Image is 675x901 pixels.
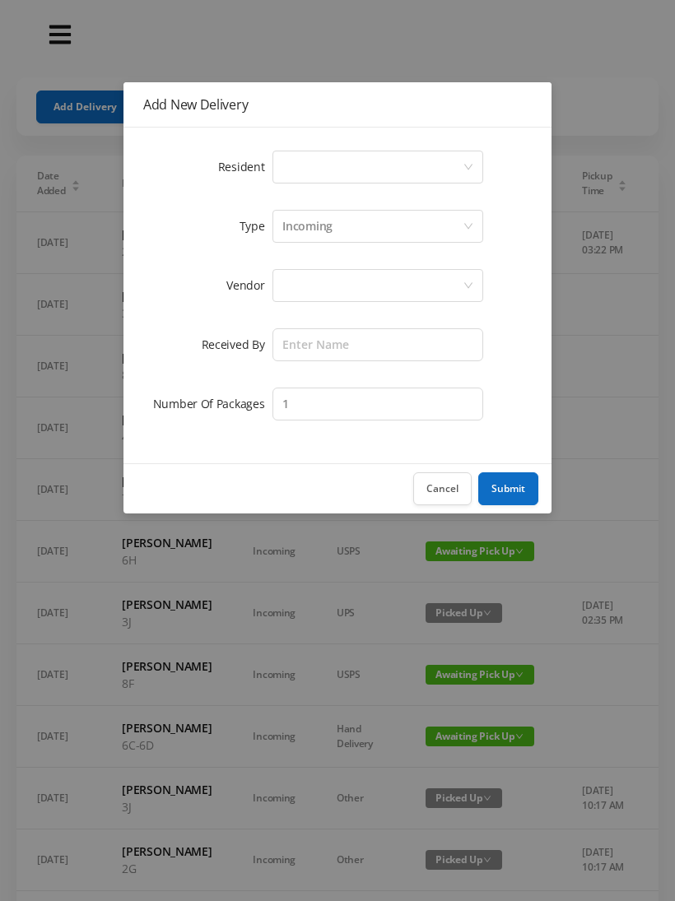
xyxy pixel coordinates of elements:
[413,472,472,505] button: Cancel
[463,221,473,233] i: icon: down
[202,337,273,352] label: Received By
[272,328,483,361] input: Enter Name
[240,218,273,234] label: Type
[282,211,333,242] div: Incoming
[143,95,532,114] div: Add New Delivery
[143,147,532,424] form: Add New Delivery
[218,159,273,174] label: Resident
[478,472,538,505] button: Submit
[463,281,473,292] i: icon: down
[463,162,473,174] i: icon: down
[226,277,272,293] label: Vendor
[153,396,273,411] label: Number Of Packages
